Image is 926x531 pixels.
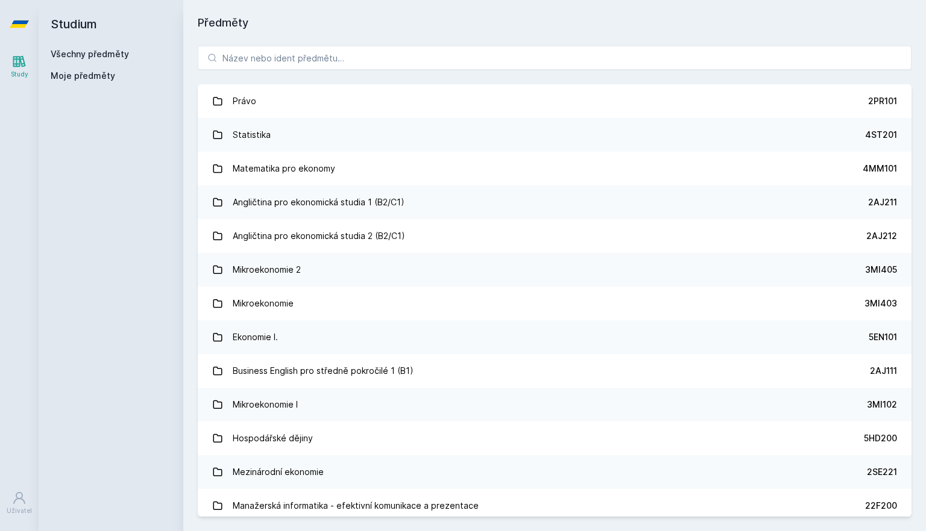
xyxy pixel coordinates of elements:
[198,320,912,354] a: Ekonomie I. 5EN101
[865,129,897,141] div: 4ST201
[233,494,479,518] div: Manažerská informatika - efektivní komunikace a prezentace
[51,49,129,59] a: Všechny předměty
[2,48,36,85] a: Study
[198,219,912,253] a: Angličtina pro ekonomická studia 2 (B2/C1) 2AJ212
[233,123,271,147] div: Statistika
[233,325,278,349] div: Ekonomie I.
[11,70,28,79] div: Study
[198,388,912,421] a: Mikroekonomie I 3MI102
[7,506,32,515] div: Uživatel
[51,70,115,82] span: Moje předměty
[2,485,36,521] a: Uživatel
[864,432,897,444] div: 5HD200
[865,500,897,512] div: 22F200
[868,95,897,107] div: 2PR101
[233,359,414,383] div: Business English pro středně pokročilé 1 (B1)
[198,152,912,185] a: Matematika pro ekonomy 4MM101
[233,258,301,282] div: Mikroekonomie 2
[233,157,335,181] div: Matematika pro ekonomy
[198,185,912,219] a: Angličtina pro ekonomická studia 1 (B2/C1) 2AJ211
[869,331,897,343] div: 5EN101
[198,253,912,287] a: Mikroekonomie 2 3MI405
[863,163,897,175] div: 4MM101
[198,46,912,70] input: Název nebo ident předmětu…
[233,426,313,450] div: Hospodářské dějiny
[867,466,897,478] div: 2SE221
[198,455,912,489] a: Mezinárodní ekonomie 2SE221
[865,297,897,309] div: 3MI403
[233,89,256,113] div: Právo
[867,399,897,411] div: 3MI102
[198,489,912,523] a: Manažerská informatika - efektivní komunikace a prezentace 22F200
[233,393,298,417] div: Mikroekonomie I
[198,14,912,31] h1: Předměty
[198,354,912,388] a: Business English pro středně pokročilé 1 (B1) 2AJ111
[233,460,324,484] div: Mezinárodní ekonomie
[198,287,912,320] a: Mikroekonomie 3MI403
[868,196,897,208] div: 2AJ211
[233,190,405,214] div: Angličtina pro ekonomická studia 1 (B2/C1)
[870,365,897,377] div: 2AJ111
[866,230,897,242] div: 2AJ212
[198,84,912,118] a: Právo 2PR101
[865,264,897,276] div: 3MI405
[233,291,294,315] div: Mikroekonomie
[198,421,912,455] a: Hospodářské dějiny 5HD200
[233,224,405,248] div: Angličtina pro ekonomická studia 2 (B2/C1)
[198,118,912,152] a: Statistika 4ST201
